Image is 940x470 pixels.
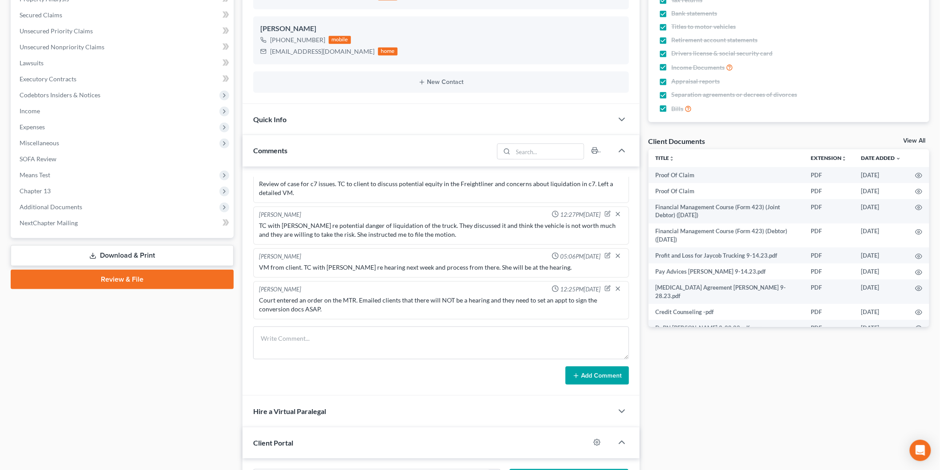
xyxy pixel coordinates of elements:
a: Secured Claims [12,7,234,23]
div: mobile [329,36,351,44]
td: [DATE] [854,183,908,199]
td: Profit and Loss for Jaycob Trucking 9-14.23.pdf [649,247,804,263]
span: Quick Info [253,115,287,123]
i: unfold_more [841,156,847,161]
span: Lawsuits [20,59,44,67]
td: DeBN [PERSON_NAME] 9-28.23.pdf [649,320,804,336]
div: Court entered an order on the MTR. Emailed clients that there will NOT be a hearing and they need... [259,296,623,314]
div: [PHONE_NUMBER] [270,36,325,44]
span: Retirement account statements [672,36,758,44]
span: Drivers license & social security card [672,49,773,58]
i: unfold_more [669,156,675,161]
a: Titleunfold_more [656,155,675,161]
span: Hire a Virtual Paralegal [253,407,326,415]
span: Secured Claims [20,11,62,19]
span: Income Documents [672,63,725,72]
a: Executory Contracts [12,71,234,87]
a: View All [904,138,926,144]
a: Date Added expand_more [861,155,901,161]
span: Executory Contracts [20,75,76,83]
span: 05:06PM[DATE] [561,252,601,261]
button: New Contact [260,79,622,86]
td: [DATE] [854,199,908,223]
td: PDF [804,320,854,336]
span: Unsecured Priority Claims [20,27,93,35]
td: [DATE] [854,247,908,263]
td: Proof Of Claim [649,183,804,199]
span: Means Test [20,171,50,179]
td: [DATE] [854,320,908,336]
div: VM from client. TC with [PERSON_NAME] re hearing next week and process from there. She will be at... [259,263,623,272]
div: Review of case for c7 issues. TC to client to discuss potential equity in the Freightliner and co... [259,179,623,197]
span: Bills [672,104,684,113]
td: Proof Of Claim [649,167,804,183]
div: [PERSON_NAME] [259,285,301,294]
span: 12:27PM[DATE] [561,211,601,219]
td: Financial Management Course (Form 423) (Joint Debtor) ([DATE]) [649,199,804,223]
div: TC with [PERSON_NAME] re potential danger of liquidation of the truck. They discussed it and thin... [259,221,623,239]
td: [DATE] [854,263,908,279]
div: Client Documents [649,136,705,146]
div: Open Intercom Messenger [910,440,931,461]
button: Add Comment [566,366,629,385]
span: 12:25PM[DATE] [561,285,601,294]
td: [DATE] [854,279,908,304]
span: Income [20,107,40,115]
span: SOFA Review [20,155,56,163]
td: [DATE] [854,304,908,320]
td: PDF [804,263,854,279]
span: Separation agreements or decrees of divorces [672,90,797,99]
span: Miscellaneous [20,139,59,147]
div: [PERSON_NAME] [259,252,301,261]
span: Chapter 13 [20,187,51,195]
td: PDF [804,223,854,248]
td: Pay Advices [PERSON_NAME] 9-14.23.pdf [649,263,804,279]
div: home [378,48,398,56]
a: Download & Print [11,245,234,266]
td: [DATE] [854,167,908,183]
td: PDF [804,279,854,304]
td: PDF [804,199,854,223]
span: Titles to motor vehicles [672,22,736,31]
a: Lawsuits [12,55,234,71]
td: [DATE] [854,223,908,248]
span: Additional Documents [20,203,82,211]
div: [PERSON_NAME] [260,24,622,34]
td: [MEDICAL_DATA] Agreement [PERSON_NAME] 9-28.23.pdf [649,279,804,304]
span: Unsecured Nonpriority Claims [20,43,104,51]
a: Unsecured Priority Claims [12,23,234,39]
span: Expenses [20,123,45,131]
a: Unsecured Nonpriority Claims [12,39,234,55]
a: Extensionunfold_more [811,155,847,161]
span: Bank statements [672,9,717,18]
span: Appraisal reports [672,77,720,86]
a: Review & File [11,270,234,289]
input: Search... [513,144,584,159]
div: [EMAIL_ADDRESS][DOMAIN_NAME] [270,47,374,56]
a: NextChapter Mailing [12,215,234,231]
td: Financial Management Course (Form 423) (Debtor) ([DATE]) [649,223,804,248]
div: [PERSON_NAME] [259,211,301,219]
td: Credit Counseling -pdf [649,304,804,320]
span: Client Portal [253,438,293,447]
span: Comments [253,146,287,155]
span: Codebtors Insiders & Notices [20,91,100,99]
td: PDF [804,247,854,263]
td: PDF [804,167,854,183]
span: NextChapter Mailing [20,219,78,227]
a: SOFA Review [12,151,234,167]
td: PDF [804,304,854,320]
i: expand_more [896,156,901,161]
td: PDF [804,183,854,199]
